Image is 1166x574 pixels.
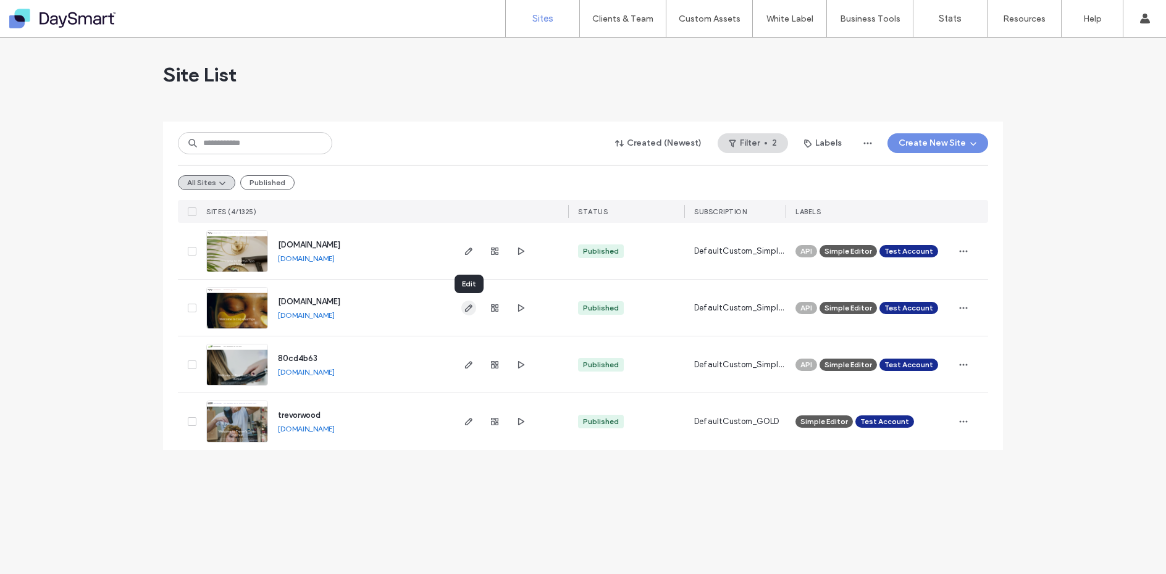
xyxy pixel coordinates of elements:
span: STATUS [578,207,608,216]
span: DefaultCustom_Simple_Editor [694,359,786,371]
button: Created (Newest) [605,133,713,153]
span: API [800,359,812,370]
label: Clients & Team [592,14,653,24]
div: Published [583,416,619,427]
label: Sites [532,13,553,24]
span: Simple Editor [824,359,872,370]
span: Test Account [884,302,933,314]
a: [DOMAIN_NAME] [278,424,335,433]
a: [DOMAIN_NAME] [278,254,335,263]
span: DefaultCustom_Simple_Editor [694,245,786,257]
button: Published [240,175,295,190]
span: API [800,246,812,257]
a: trevorwood [278,410,321,420]
span: Test Account [884,359,933,370]
a: [DOMAIN_NAME] [278,240,340,249]
label: Stats [939,13,962,24]
a: 80cd4b63 [278,354,317,363]
a: [DOMAIN_NAME] [278,310,335,320]
span: Simple Editor [800,416,848,427]
div: Published [583,246,619,257]
div: Published [583,302,619,314]
span: SUBSCRIPTION [694,207,747,216]
a: [DOMAIN_NAME] [278,367,335,376]
label: Business Tools [840,14,900,24]
span: LABELS [795,207,821,216]
span: DefaultCustom_GOLD [694,415,779,428]
label: Help [1083,14,1102,24]
button: Create New Site [887,133,988,153]
span: Test Account [884,246,933,257]
span: Site List [163,62,237,87]
button: Filter2 [718,133,788,153]
button: All Sites [178,175,235,190]
span: Simple Editor [824,246,872,257]
button: Labels [793,133,853,153]
span: API [800,302,812,314]
label: Custom Assets [679,14,740,24]
span: Help [28,9,54,20]
span: DefaultCustom_Simple_Editor [694,302,786,314]
span: SITES (4/1325) [206,207,256,216]
label: Resources [1003,14,1046,24]
span: Test Account [860,416,909,427]
span: Simple Editor [824,302,872,314]
a: [DOMAIN_NAME] [278,297,340,306]
div: Published [583,359,619,370]
label: White Label [766,14,813,24]
div: Edit [455,275,484,293]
